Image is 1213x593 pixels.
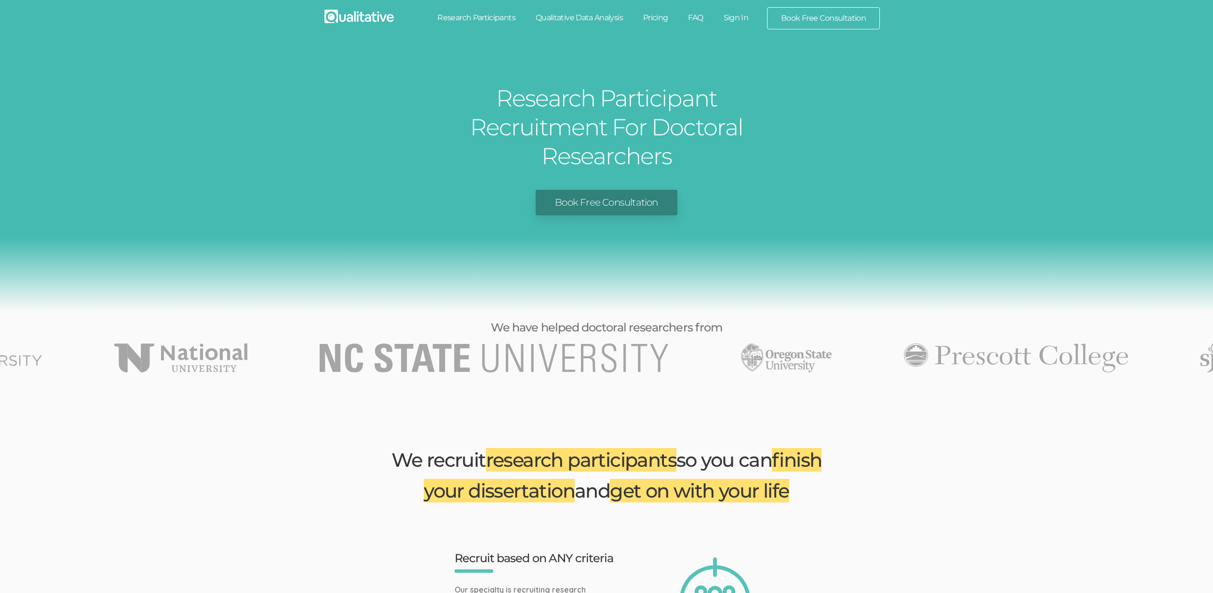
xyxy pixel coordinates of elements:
span: finish your dissertation [424,448,822,502]
a: Book Free Consultation [768,8,879,29]
h1: Research Participant Recruitment For Doctoral Researchers [426,84,787,171]
a: Research Participants [427,7,526,28]
a: Sign In [714,7,759,28]
li: 25 of 49 [741,343,832,372]
h2: We recruit so you can and [382,445,831,506]
span: research participants [486,448,676,472]
li: 26 of 49 [904,343,1128,372]
a: Book Free Consultation [536,190,677,215]
img: Qualitative [324,10,394,23]
a: FAQ [678,7,713,28]
span: get on with your life [610,479,789,502]
a: Qualitative Data Analysis [526,7,633,28]
li: 24 of 49 [320,343,669,372]
a: Pricing [633,7,678,28]
img: Oregon State University [741,343,832,372]
img: North Carolina State University [320,343,669,372]
h3: We have helped doctoral researchers from [375,321,838,334]
li: 23 of 49 [114,343,247,372]
img: National University [114,343,247,372]
img: Prescott College [904,343,1128,372]
h3: Recruit based on ANY criteria [455,552,623,565]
